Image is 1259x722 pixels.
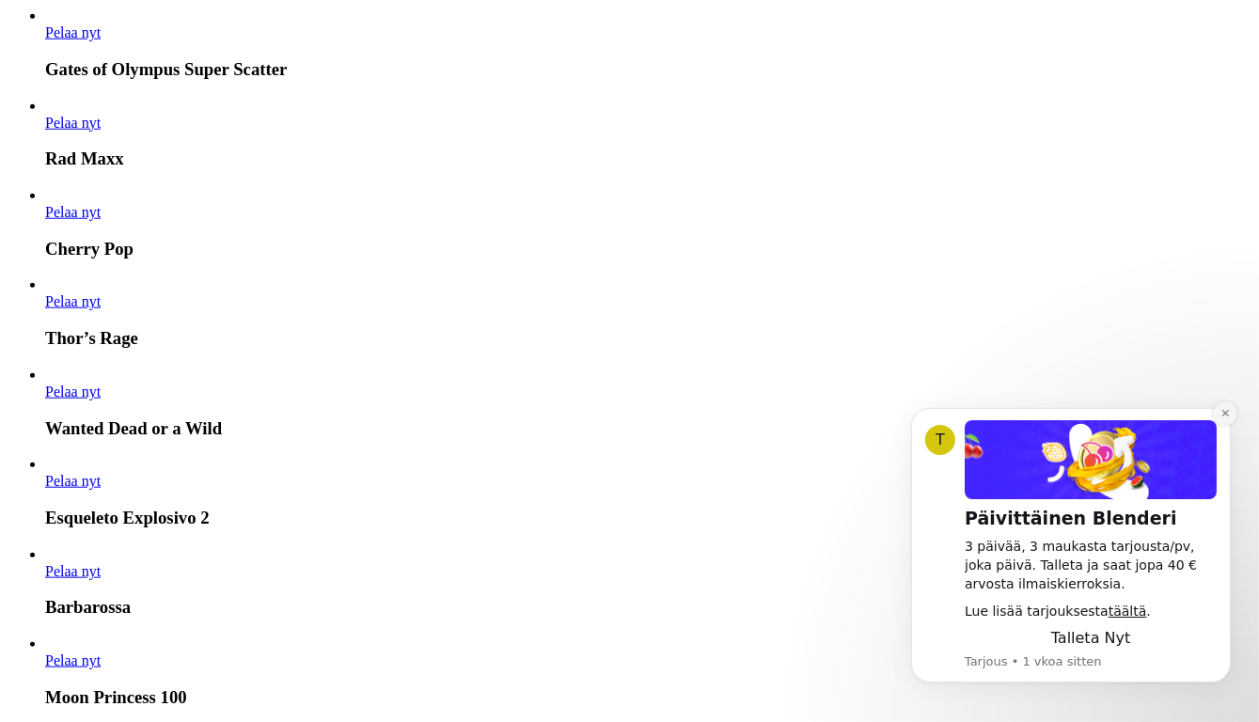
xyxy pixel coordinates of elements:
span: Pelaa nyt [45,204,101,220]
span: Pelaa nyt [45,24,101,40]
iframe: Intercom notifications viesti [883,376,1259,713]
a: Barbarossa [45,563,101,579]
span: Pelaa nyt [45,384,101,400]
span: Pelaa nyt [45,473,101,489]
span: Pelaa nyt [45,652,101,668]
span: Pelaa nyt [45,115,101,131]
span: Pelaa nyt [45,563,101,579]
a: Moon Princess 100 [45,652,101,668]
a: Wanted Dead or a Wild [45,384,101,400]
a: Esqueleto Explosivo 2 [45,473,101,489]
span: Pelaa nyt [45,293,101,309]
a: Gates of Olympus Super Scatter [45,24,101,40]
a: Cherry Pop [45,204,101,220]
a: Thor’s Rage [45,293,101,309]
a: Rad Maxx [45,115,101,131]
